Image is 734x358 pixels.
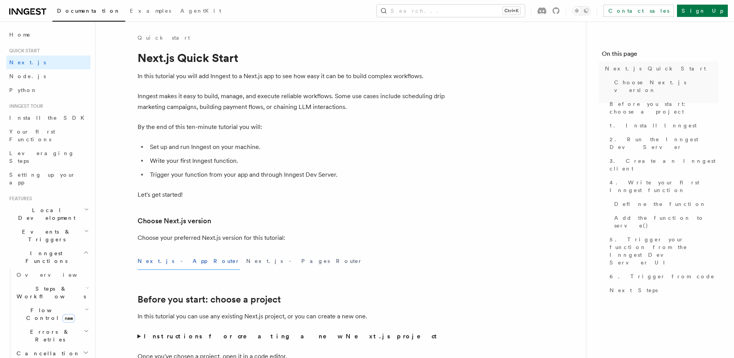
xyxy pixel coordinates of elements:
span: Your first Functions [9,129,55,142]
a: 2. Run the Inngest Dev Server [606,132,719,154]
a: 3. Create an Inngest client [606,154,719,176]
a: Your first Functions [6,125,91,146]
span: Define the function [614,200,706,208]
a: Examples [125,2,176,21]
p: By the end of this ten-minute tutorial you will: [138,122,446,132]
a: Python [6,83,91,97]
span: Python [9,87,37,93]
p: In this tutorial you can use any existing Next.js project, or you can create a new one. [138,311,446,322]
span: Node.js [9,73,46,79]
span: Overview [17,272,96,278]
a: Sign Up [677,5,728,17]
span: 5. Trigger your function from the Inngest Dev Server UI [610,236,719,266]
span: Leveraging Steps [9,150,74,164]
span: Cancellation [13,350,80,357]
a: Overview [13,268,91,282]
a: 1. Install Inngest [606,119,719,132]
span: Home [9,31,31,38]
summary: Instructions for creating a new Next.js project [138,331,446,342]
span: new [62,314,75,323]
a: Choose Next.js version [138,216,211,226]
button: Local Development [6,203,91,225]
span: Inngest tour [6,103,43,109]
a: Home [6,28,91,42]
li: Write your first Inngest function. [148,156,446,166]
a: 4. Write your first Inngest function [606,176,719,197]
span: Steps & Workflows [13,285,86,300]
li: Trigger your function from your app and through Inngest Dev Server. [148,169,446,180]
span: Add the function to serve() [614,214,719,229]
span: 3. Create an Inngest client [610,157,719,172]
span: Setting up your app [9,172,76,186]
span: AgentKit [180,8,221,14]
button: Errors & Retries [13,325,91,346]
a: Node.js [6,69,91,83]
span: Documentation [57,8,121,14]
a: Before you start: choose a project [606,97,719,119]
span: 2. Run the Inngest Dev Server [610,136,719,151]
span: 6. Trigger from code [610,273,715,280]
span: Inngest Functions [6,249,83,265]
p: In this tutorial you will add Inngest to a Next.js app to see how easy it can be to build complex... [138,71,446,82]
h1: Next.js Quick Start [138,51,446,65]
span: Flow Control [13,306,85,322]
li: Set up and run Inngest on your machine. [148,142,446,152]
a: AgentKit [176,2,226,21]
kbd: Ctrl+K [503,7,520,15]
span: Errors & Retries [13,328,84,343]
span: Features [6,196,32,202]
button: Search...Ctrl+K [377,5,525,17]
span: 4. Write your first Inngest function [610,179,719,194]
h4: On this page [602,49,719,62]
span: Choose Next.js version [614,79,719,94]
a: Define the function [611,197,719,211]
button: Events & Triggers [6,225,91,246]
a: Setting up your app [6,168,91,189]
p: Inngest makes it easy to build, manage, and execute reliable workflows. Some use cases include sc... [138,91,446,112]
span: Examples [130,8,171,14]
span: Next Steps [610,286,658,294]
span: Events & Triggers [6,228,84,243]
a: Quick start [138,34,190,42]
a: Documentation [52,2,125,22]
button: Steps & Workflows [13,282,91,303]
a: Next.js Quick Start [602,62,719,75]
button: Next.js - Pages Router [246,253,363,270]
span: Next.js Quick Start [605,65,706,72]
a: Before you start: choose a project [138,294,281,305]
p: Choose your preferred Next.js version for this tutorial: [138,233,446,243]
a: Leveraging Steps [6,146,91,168]
a: 5. Trigger your function from the Inngest Dev Server UI [606,233,719,269]
a: Next.js [6,55,91,69]
span: Before you start: choose a project [610,100,719,115]
a: Next Steps [606,283,719,297]
strong: Instructions for creating a new Next.js project [144,333,440,340]
button: Flow Controlnew [13,303,91,325]
span: 1. Install Inngest [610,122,697,129]
span: Next.js [9,59,46,65]
button: Inngest Functions [6,246,91,268]
a: Install the SDK [6,111,91,125]
p: Let's get started! [138,189,446,200]
button: Next.js - App Router [138,253,240,270]
span: Install the SDK [9,115,89,121]
span: Local Development [6,206,84,222]
a: Choose Next.js version [611,75,719,97]
a: Add the function to serve() [611,211,719,233]
span: Quick start [6,48,40,54]
button: Toggle dark mode [572,6,591,15]
a: 6. Trigger from code [606,269,719,283]
a: Contact sales [603,5,674,17]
